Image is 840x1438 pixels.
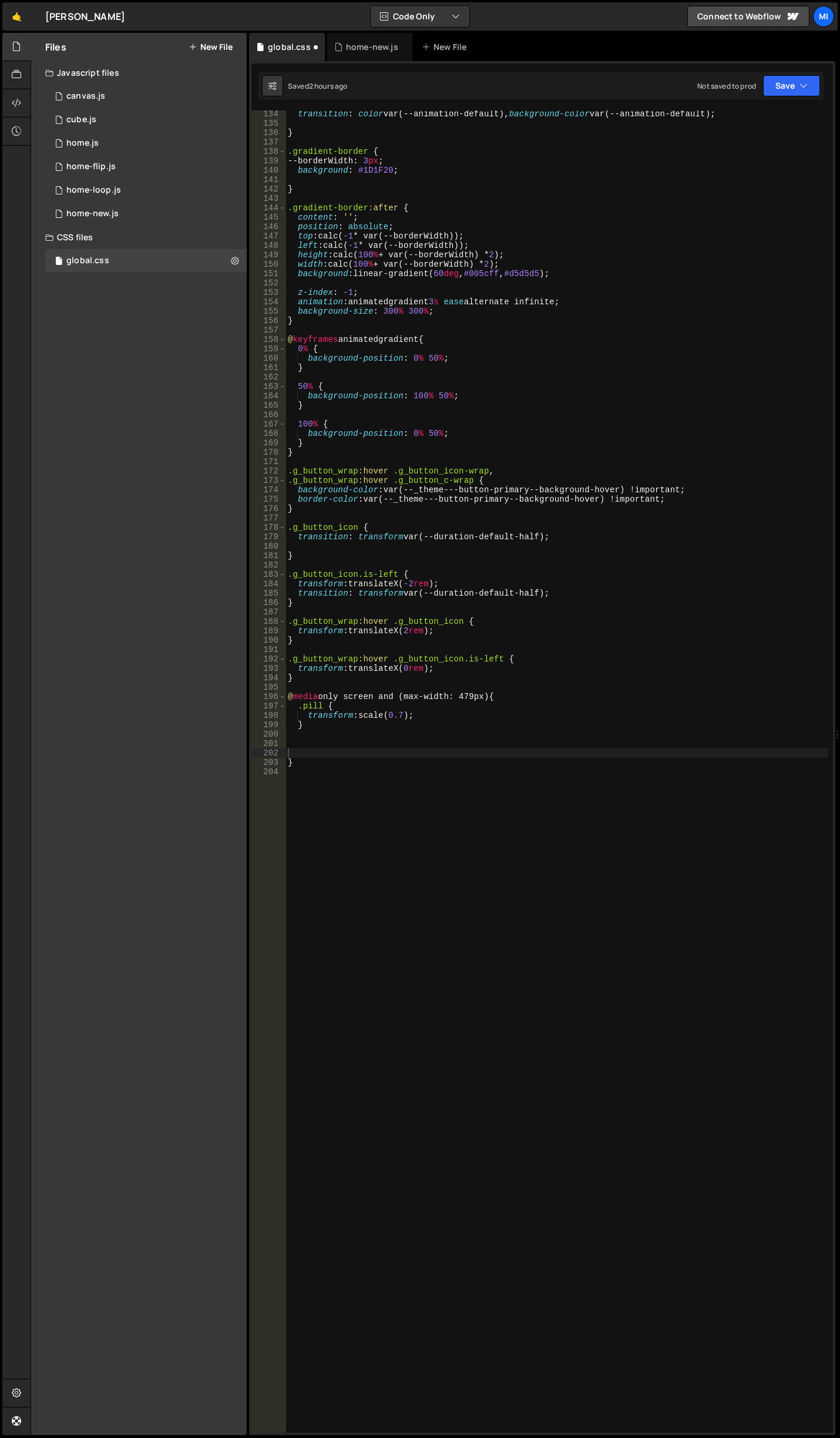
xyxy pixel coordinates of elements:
[45,108,247,132] div: 16715/46597.js
[251,335,286,344] div: 158
[251,391,286,401] div: 164
[251,128,286,137] div: 136
[251,147,286,156] div: 138
[66,91,105,102] div: canvas.js
[251,260,286,269] div: 150
[251,184,286,194] div: 142
[251,213,286,222] div: 145
[66,209,119,219] div: home-new.js
[251,589,286,598] div: 185
[251,372,286,382] div: 162
[66,185,121,196] div: home-loop.js
[251,523,286,532] div: 178
[268,41,311,53] div: global.css
[251,175,286,184] div: 141
[45,85,247,108] div: 16715/45727.js
[251,325,286,335] div: 157
[251,542,286,551] div: 180
[251,419,286,429] div: 167
[45,41,66,53] h2: Files
[687,6,809,27] a: Connect to Webflow
[66,162,116,172] div: home-flip.js
[251,692,286,701] div: 196
[309,81,348,91] div: 2 hours ago
[251,410,286,419] div: 166
[251,297,286,307] div: 154
[251,570,286,579] div: 183
[251,579,286,589] div: 184
[251,194,286,203] div: 143
[251,438,286,448] div: 169
[251,448,286,457] div: 170
[251,654,286,664] div: 192
[251,429,286,438] div: 168
[251,401,286,410] div: 165
[251,758,286,767] div: 203
[251,683,286,692] div: 195
[251,560,286,570] div: 182
[251,532,286,542] div: 179
[31,61,247,85] div: Javascript files
[251,466,286,476] div: 172
[251,495,286,504] div: 175
[251,720,286,730] div: 199
[251,269,286,278] div: 151
[251,382,286,391] div: 163
[251,485,286,495] div: 174
[251,316,286,325] div: 156
[251,598,286,607] div: 186
[251,767,286,777] div: 204
[251,156,286,166] div: 139
[251,137,286,147] div: 137
[251,363,286,372] div: 161
[251,513,286,523] div: 177
[251,354,286,363] div: 160
[251,231,286,241] div: 147
[251,457,286,466] div: 171
[251,203,286,213] div: 144
[66,138,99,149] div: home.js
[45,155,247,179] div: 16715/46608.js
[251,476,286,485] div: 173
[288,81,348,91] div: Saved
[66,115,96,125] div: cube.js
[251,645,286,654] div: 191
[346,41,398,53] div: home-new.js
[813,6,834,27] a: Mi
[251,307,286,316] div: 155
[31,226,247,249] div: CSS files
[251,241,286,250] div: 148
[251,711,286,720] div: 198
[422,41,471,53] div: New File
[251,607,286,617] div: 187
[251,730,286,739] div: 200
[371,6,469,27] button: Code Only
[697,81,756,91] div: Not saved to prod
[251,119,286,128] div: 135
[251,748,286,758] div: 202
[251,344,286,354] div: 159
[251,278,286,288] div: 152
[251,701,286,711] div: 197
[251,626,286,636] div: 189
[251,288,286,297] div: 153
[251,673,286,683] div: 194
[763,75,820,96] button: Save
[2,2,31,31] a: 🤙
[251,250,286,260] div: 149
[45,249,247,273] div: 16715/45692.css
[45,132,247,155] div: 16715/45689.js
[189,42,233,52] button: New File
[251,504,286,513] div: 176
[251,664,286,673] div: 193
[251,109,286,119] div: 134
[251,617,286,626] div: 188
[251,551,286,560] div: 181
[45,179,247,202] div: 16715/46411.js
[251,222,286,231] div: 146
[251,166,286,175] div: 140
[45,202,247,226] div: 16715/46263.js
[251,739,286,748] div: 201
[251,636,286,645] div: 190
